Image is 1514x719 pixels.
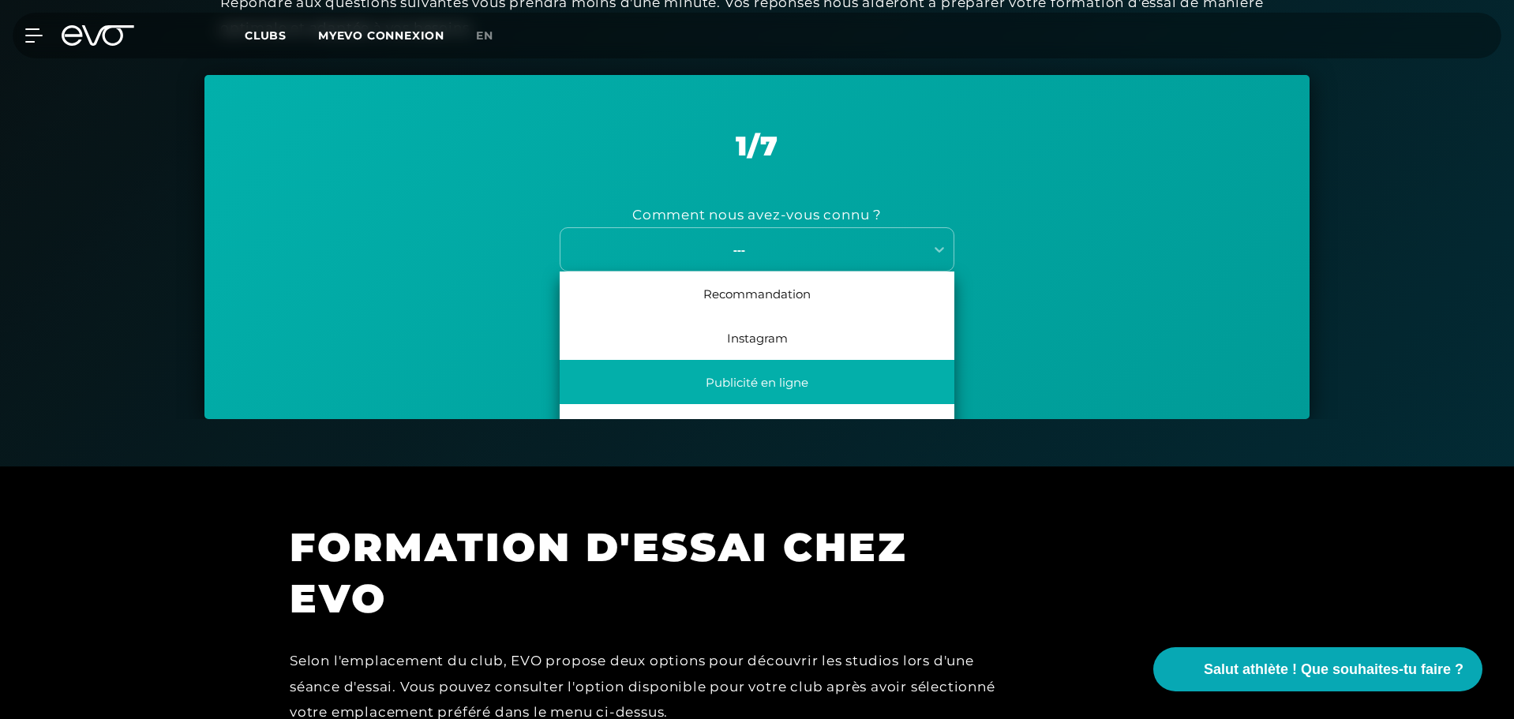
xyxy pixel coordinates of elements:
[736,129,748,163] font: 1
[1153,647,1482,691] button: Salut athlète ! Que souhaites-tu faire ?
[733,242,745,257] font: ---
[476,27,512,45] a: en
[318,28,444,43] a: MYEVO CONNEXION
[476,28,493,43] font: en
[706,375,808,390] font: Publicité en ligne
[727,331,788,346] font: Instagram
[703,286,811,301] font: Recommandation
[760,129,778,163] font: 7
[290,523,907,623] font: FORMATION D'ESSAI CHEZ EVO
[632,207,882,223] font: Comment nous avez-vous connu ?
[245,28,318,43] a: Clubs
[748,129,760,163] font: /
[1204,661,1463,677] font: Salut athlète ! Que souhaites-tu faire ?
[245,28,287,43] font: Clubs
